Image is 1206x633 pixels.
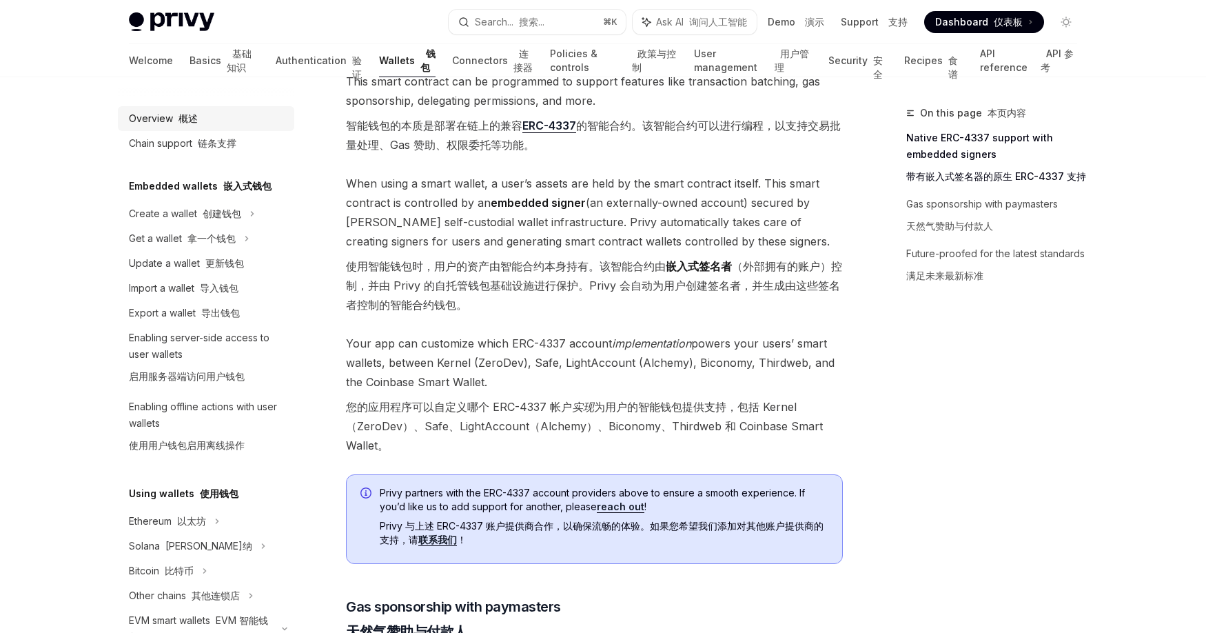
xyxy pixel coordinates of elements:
[666,259,732,273] strong: 嵌入式签名者
[118,251,294,276] a: Update a wallet 更新钱包
[920,105,1026,121] span: On this page
[165,540,252,552] font: [PERSON_NAME]纳
[906,270,983,281] font: 满足未来最新标准
[346,52,843,160] span: Under the hood, a smart wallet is an -compatible smart contract deployed onchain. This smart cont...
[118,394,294,463] a: Enabling offline actions with user wallets使用用户钱包启用离线操作
[491,196,586,210] strong: embedded signer
[129,370,245,382] font: 启用服务器端访问用户钱包
[1055,11,1077,33] button: Toggle dark mode
[360,488,374,501] svg: Info
[129,305,240,321] div: Export a wallet
[519,16,544,28] font: 搜索...
[129,135,236,152] div: Chain support
[841,15,908,29] a: Support 支持
[227,48,252,73] font: 基础知识
[948,54,958,80] font: 食谱
[276,44,362,77] a: Authentication 验证
[572,400,594,414] em: 实现
[352,54,362,80] font: 验证
[550,44,677,77] a: Policies & controls 政策与控制
[129,110,198,127] div: Overview
[118,276,294,301] a: Import a wallet 导入钱包
[190,44,259,77] a: Basics 基础知识
[805,16,824,28] font: 演示
[129,513,206,530] div: Ethereum
[192,590,240,601] font: 其他连锁店
[118,325,294,394] a: Enabling server-side access to user wallets启用服务器端访问用户钱包
[906,193,1088,243] a: Gas sponsorship with paymasters天然气赞助与付款人
[200,282,238,294] font: 导入钱包
[633,10,757,34] button: Ask AI 询问人工智能
[118,301,294,325] a: Export a wallet 导出钱包
[924,11,1044,33] a: Dashboard 仪表板
[980,44,1077,77] a: API reference API 参考
[935,15,1023,29] span: Dashboard
[129,44,173,77] a: Welcome
[346,174,843,320] span: When using a smart wallet, a user’s assets are held by the smart contract itself. This smart cont...
[689,16,747,28] font: 询问人工智能
[203,208,241,219] font: 创建钱包
[906,243,1088,292] a: Future-proofed for the latest standards满足未来最新标准
[449,10,626,34] button: Search... 搜索...⌘K
[420,48,436,73] font: 钱包
[904,44,963,77] a: Recipes 食谱
[118,106,294,131] a: Overview 概述
[165,565,194,576] font: 比特币
[198,137,236,149] font: 链条支撑
[178,112,198,124] font: 概述
[775,48,809,73] font: 用户管理
[187,232,236,244] font: 拿一个钱包
[513,48,533,73] font: 连接器
[177,515,206,527] font: 以太坊
[694,44,812,77] a: User management 用户管理
[129,563,194,579] div: Bitcoin
[129,330,286,390] div: Enabling server-side access to user wallets
[129,538,252,554] div: Solana
[380,486,828,552] span: Privy partners with the ERC-4337 account providers above to ensure a smooth experience. If you’d ...
[223,180,272,192] font: 嵌入式钱包
[346,119,841,152] font: 智能钱包的本质是部署在链上的兼容 的智能合约。该智能合约可以进行编程，以支持交易批量处理、Gas 赞助、权限委托等功能。
[129,439,245,451] font: 使用用户钱包启用离线操作
[522,119,576,133] a: ERC-4337
[906,170,1086,182] font: 带有嵌入式签名器的原生 ERC-4337 支持
[418,534,457,546] a: 联系我们
[129,280,238,297] div: Import a wallet
[906,220,993,232] font: 天然气赞助与付款人
[768,15,824,29] a: Demo 演示
[597,501,644,513] a: reach out
[118,131,294,156] a: Chain support 链条支撑
[828,44,888,77] a: Security 安全
[380,520,824,546] font: Privy 与上述 ERC-4337 账户提供商合作，以确保流畅的体验。如果您希望我们添加对其他账户提供商的支持，请 ！
[129,205,241,222] div: Create a wallet
[632,48,676,73] font: 政策与控制
[888,16,908,28] font: 支持
[200,488,238,499] font: 使用钱包
[129,230,236,247] div: Get a wallet
[346,334,843,461] span: Your app can customize which ERC-4337 account powers your users’ smart wallets, between Kernel (Z...
[129,399,286,459] div: Enabling offline actions with user wallets
[129,587,240,604] div: Other chains
[129,255,244,272] div: Update a wallet
[873,54,883,80] font: 安全
[346,400,823,452] font: 您的应用程序可以自定义哪个 ERC-4337 帐户 为用户的智能钱包提供支持，包括 Kernel（ZeroDev）、Safe、LightAccount（Alchemy）、Biconomy、Thi...
[906,127,1088,193] a: Native ERC-4337 support with embedded signers带有嵌入式签名器的原生 ERC-4337 支持
[988,107,1026,119] font: 本页内容
[201,307,240,319] font: 导出钱包
[129,12,214,32] img: light logo
[379,44,436,77] a: Wallets 钱包
[656,15,747,29] span: Ask AI
[475,14,544,30] div: Search...
[452,44,534,77] a: Connectors 连接器
[612,336,691,350] em: implementation
[129,485,238,502] h5: Using wallets
[994,16,1023,28] font: 仪表板
[205,257,244,269] font: 更新钱包
[346,259,842,312] font: 使用智能钱包时，用户的资产由智能合约本身持有。该智能合约由 （外部拥有的账户）控制，并由 Privy 的自托管钱包基础设施进行保护。Privy 会自动为用户创建签名者，并生成由这些签名者控制的智...
[129,178,272,194] h5: Embedded wallets
[603,17,617,28] span: ⌘ K
[1041,48,1074,73] font: API 参考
